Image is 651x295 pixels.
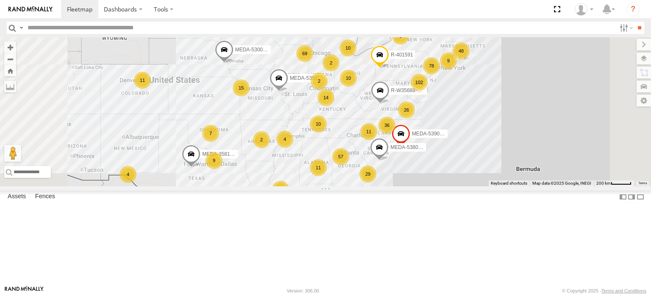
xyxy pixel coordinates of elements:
button: Zoom Home [4,65,16,76]
span: MEDA-538005-Swing [390,144,439,150]
button: Zoom in [4,42,16,53]
span: R-W35688-Swing [391,87,431,93]
div: 36 [378,117,395,134]
img: rand-logo.svg [8,6,53,12]
span: MEDA-539001-Roll [412,130,456,136]
div: 7 [202,125,219,142]
div: © Copyright 2025 - [562,288,646,293]
span: MEDA-530001-Roll [235,46,279,52]
div: 2 [323,54,339,71]
button: Drag Pegman onto the map to open Street View [4,145,21,162]
label: Hide Summary Table [636,191,645,203]
div: 11 [360,123,377,140]
div: 4 [272,181,289,198]
span: MEDA-535204-Roll [290,75,334,81]
div: Courtney Crawford [572,3,596,16]
i: ? [626,3,640,16]
div: 78 [423,57,440,74]
button: Keyboard shortcuts [491,180,527,186]
label: Map Settings [637,95,651,107]
div: 10 [310,115,327,132]
label: Measure [4,81,16,93]
div: Version: 306.00 [287,288,319,293]
div: 69 [296,45,313,62]
div: 6 [392,28,409,45]
div: 4 [276,131,293,148]
div: 11 [134,72,151,89]
div: 9 [206,152,223,169]
label: Search Query [18,22,25,34]
div: 11 [310,159,327,176]
span: 200 km [596,181,611,185]
div: 10 [340,70,357,87]
button: Map Scale: 200 km per 45 pixels [594,180,634,186]
a: Terms and Conditions [601,288,646,293]
label: Search Filter Options [616,22,634,34]
div: 102 [411,74,428,91]
button: Zoom out [4,53,16,65]
label: Dock Summary Table to the Left [619,191,627,203]
div: 48 [453,42,470,59]
a: Visit our Website [5,287,44,295]
span: Map data ©2025 Google, INEGI [532,181,591,185]
div: 2 [311,73,328,90]
div: 29 [359,166,376,183]
div: 9 [440,52,457,69]
div: 2 [253,131,270,148]
a: Terms (opens in new tab) [638,182,647,185]
div: 15 [233,79,250,96]
label: Dock Summary Table to the Right [627,191,636,203]
span: MEDA-358103-Roll [202,151,246,157]
span: R-401591 [391,52,413,58]
label: Fences [31,191,59,203]
div: 10 [339,39,356,56]
label: Assets [3,191,30,203]
div: 57 [332,148,349,165]
div: 4 [120,166,136,183]
div: 14 [317,89,334,106]
div: 26 [398,101,415,118]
